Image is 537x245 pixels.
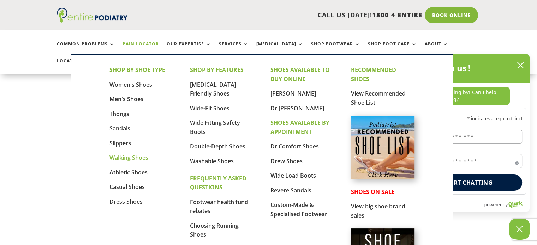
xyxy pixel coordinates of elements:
a: Dr [PERSON_NAME] [270,104,324,112]
a: Washable Shoes [190,157,234,165]
label: Email* [413,148,522,153]
a: About [425,42,448,57]
img: logo (1) [57,8,127,23]
div: olark chatbox [406,54,530,212]
a: Podiatrist Recommended Shoe List Australia [351,173,414,180]
strong: SHOES ON SALE [351,188,395,196]
label: Name [413,124,522,128]
a: Casual Shoes [109,183,145,191]
a: Thongs [109,110,129,118]
a: Shop Foot Care [368,42,417,57]
span: Required field [515,160,519,164]
button: Start chatting [413,174,522,191]
a: Wide-Fit Shoes [190,104,229,112]
a: Women's Shoes [109,81,152,88]
a: Drew Shoes [270,157,303,165]
a: Locations [57,59,92,74]
a: [PERSON_NAME] [270,90,316,97]
a: View Recommended Shoe List [351,90,406,106]
a: Revere Sandals [270,186,311,194]
a: Walking Shoes [109,154,148,161]
a: Pain Locator [123,42,159,57]
strong: RECOMMENDED SHOES [351,66,396,83]
button: Close Chatbox [509,219,530,240]
strong: SHOES AVAILABLE TO BUY ONLINE [270,66,330,83]
span: 1800 4 ENTIRE [372,11,422,19]
p: CALL US [DATE]! [155,11,422,20]
img: podiatrist-recommended-shoe-list-australia-entire-podiatry [351,116,414,179]
a: Double-Depth Shoes [190,142,245,150]
div: chat [406,83,530,108]
input: Email [413,154,522,168]
a: Services [219,42,249,57]
a: Wide Fitting Safety Boots [190,119,240,136]
strong: FREQUENTLY ASKED QUESTIONS [190,174,246,191]
a: Common Problems [57,42,115,57]
a: Custom-Made & Specialised Footwear [270,201,327,218]
button: close chatbox [515,60,526,71]
strong: SHOP BY SHOE TYPE [109,66,165,74]
a: Our Expertise [167,42,211,57]
a: [MEDICAL_DATA] [256,42,303,57]
p: Thanks for stopping by! Can I help you with anything? [410,87,510,105]
a: Footwear health fund rebates [190,198,248,215]
a: Men's Shoes [109,95,143,103]
span: powered [484,200,502,209]
a: Wide Load Boots [270,172,316,179]
strong: SHOES AVAILABLE BY APPOINTMENT [270,119,329,136]
a: Slippers [109,139,131,147]
a: Powered by Olark [484,198,530,212]
input: Name [413,130,522,144]
a: Dress Shoes [109,198,143,206]
a: Dr Comfort Shoes [270,142,319,150]
a: Athletic Shoes [109,169,148,176]
strong: SHOP BY FEATURES [190,66,244,74]
a: Sandals [109,124,130,132]
a: [MEDICAL_DATA]-Friendly Shoes [190,81,238,98]
a: View big shoe brand sales [351,202,405,219]
a: Choosing Running Shoes [190,222,239,239]
p: * indicates a required field [413,116,522,121]
span: by [503,200,508,209]
a: Book Online [425,7,478,23]
a: Entire Podiatry [57,17,127,24]
a: Shop Footwear [311,42,360,57]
